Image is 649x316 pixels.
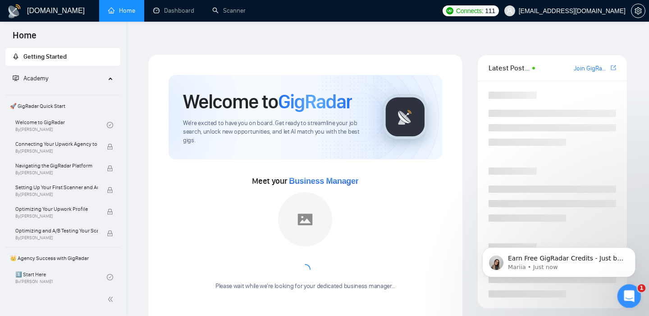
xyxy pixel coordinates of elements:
[631,4,645,18] button: setting
[631,7,645,14] span: setting
[289,177,358,186] span: Business Manager
[15,139,98,149] span: Connecting Your Upwork Agency to GigRadar
[153,7,194,14] a: dashboardDashboard
[107,274,113,280] span: check-circle
[15,192,98,197] span: By [PERSON_NAME]
[107,122,113,128] span: check-circle
[107,165,113,172] span: lock
[15,267,107,287] a: 1️⃣ Start HereBy[PERSON_NAME]
[183,119,368,145] span: We're excited to have you on board. Get ready to streamline your job search, unlock new opportuni...
[15,161,98,170] span: Navigating the GigRadar Platform
[183,89,352,114] h1: Welcome to
[252,176,358,186] span: Meet your
[107,230,113,237] span: lock
[485,6,495,16] span: 111
[15,170,98,176] span: By [PERSON_NAME]
[15,235,98,241] span: By [PERSON_NAME]
[212,7,246,14] a: searchScanner
[6,97,119,115] span: 🚀 GigRadar Quick Start
[15,149,98,154] span: By [PERSON_NAME]
[15,214,98,219] span: By [PERSON_NAME]
[13,53,19,60] span: rocket
[278,89,352,114] span: GigRadar
[15,115,107,135] a: Welcome to GigRadarBy[PERSON_NAME]
[210,282,401,291] div: Please wait while we're looking for your dedicated business manager...
[107,209,113,215] span: lock
[107,187,113,193] span: lock
[489,62,530,74] span: Latest Posts from the GigRadar Community
[5,29,44,48] span: Home
[278,192,332,246] img: placeholder.png
[23,74,48,82] span: Academy
[107,295,116,304] span: double-left
[15,204,98,214] span: Optimizing Your Upwork Profile
[13,74,48,82] span: Academy
[5,48,120,66] li: Getting Started
[7,4,22,19] img: logo
[469,228,649,292] iframe: Intercom notifications message
[638,284,646,293] span: 1
[300,264,311,275] span: loading
[383,94,428,139] img: gigradar-logo.png
[446,7,453,14] img: upwork-logo.png
[6,249,119,267] span: 👑 Agency Success with GigRadar
[611,64,616,71] span: export
[108,7,135,14] a: homeHome
[13,75,19,81] span: fund-projection-screen
[507,8,513,14] span: user
[631,7,645,14] a: setting
[574,64,609,74] a: Join GigRadar Slack Community
[23,53,67,60] span: Getting Started
[15,183,98,192] span: Setting Up Your First Scanner and Auto-Bidder
[107,144,113,150] span: lock
[617,284,641,308] iframe: Intercom live chat
[611,64,616,72] a: export
[15,226,98,235] span: Optimizing and A/B Testing Your Scanner for Better Results
[456,6,483,16] span: Connects:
